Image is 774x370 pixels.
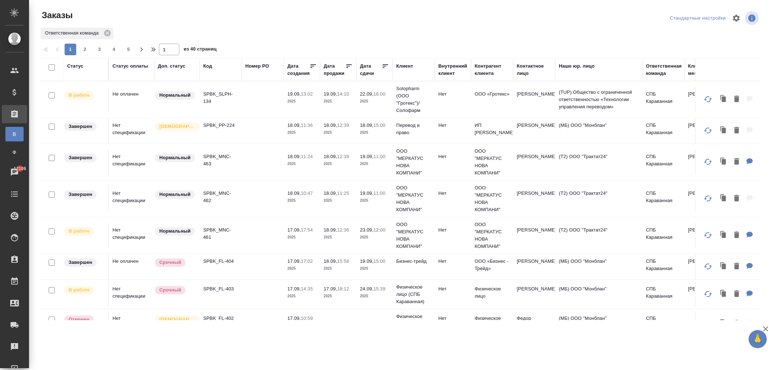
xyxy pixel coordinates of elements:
[324,122,337,128] p: 18.09,
[475,91,509,98] p: ООО «Гротекс»
[287,258,301,264] p: 17.09,
[324,154,337,159] p: 18.09,
[109,223,154,248] td: Нет спецификации
[203,122,238,129] p: SPBK_PP-224
[360,63,382,77] div: Дата сдачи
[64,91,105,100] div: Выставляет ПМ после принятия заказа от КМа
[642,311,684,337] td: СПБ Караванная
[287,91,301,97] p: 19.09,
[64,258,105,268] div: Выставляет КМ при направлении счета или после выполнения всех работ/сдачи заказа клиенту. Окончат...
[324,265,353,272] p: 2025
[324,293,353,300] p: 2025
[203,91,238,105] p: SPBK_SLPH-134
[438,190,467,197] p: Нет
[69,316,89,323] p: Отменен
[324,190,337,196] p: 18.09,
[438,153,467,160] p: Нет
[717,154,730,169] button: Клонировать
[9,165,30,172] span: 12106
[324,129,353,136] p: 2025
[301,286,313,291] p: 14:35
[555,118,642,144] td: (МБ) ООО "Монблан"
[360,154,373,159] p: 19.09,
[555,85,642,114] td: (TUP) Общество с ограниченной ответственностью «Технологии управления переводом»
[717,92,730,107] button: Клонировать
[513,186,555,212] td: [PERSON_NAME]
[373,91,385,97] p: 16:00
[2,163,27,181] a: 12106
[438,91,467,98] p: Нет
[475,258,509,272] p: ООО «Бизнес - Трейд»
[396,283,431,305] p: Физическое лицо (СПБ Караванная)
[109,254,154,279] td: Не оплачен
[373,122,385,128] p: 15:00
[360,160,389,168] p: 2025
[475,285,509,300] p: Физическое лицо
[5,127,24,141] a: В
[301,190,313,196] p: 10:47
[699,258,717,275] button: Обновить
[203,190,238,204] p: SPBK_MNC-462
[109,87,154,112] td: Не оплачен
[337,154,349,159] p: 12:39
[324,98,353,105] p: 2025
[154,315,196,325] div: Выставляется автоматически для первых 3 заказов нового контактного лица. Особое внимание
[301,315,313,321] p: 10:59
[717,228,730,243] button: Клонировать
[301,154,313,159] p: 11:24
[67,63,83,70] div: Статус
[154,258,196,268] div: Выставляется автоматически, если на указанный объем услуг необходимо больше времени в стандартном...
[728,9,745,27] span: Настроить таблицу
[324,286,337,291] p: 17.09,
[301,227,313,233] p: 17:54
[684,254,726,279] td: [PERSON_NAME]
[324,197,353,204] p: 2025
[159,191,191,198] p: Нормальный
[438,258,467,265] p: Нет
[373,286,385,291] p: 15:39
[154,91,196,100] div: Статус по умолчанию для стандартных заказов
[699,153,717,170] button: Обновить
[396,63,413,70] div: Клиент
[203,258,238,265] p: SPBK_FL-404
[154,285,196,295] div: Выставляется автоматически, если на указанный объем услуг необходимо больше времени в стандартном...
[324,63,345,77] div: Дата продажи
[337,122,349,128] p: 12:39
[287,234,316,241] p: 2025
[287,293,316,300] p: 2025
[642,87,684,112] td: СПБ Караванная
[69,92,90,99] p: В работе
[699,285,717,303] button: Обновить
[64,285,105,295] div: Выставляет ПМ после принятия заказа от КМа
[287,160,316,168] p: 2025
[360,258,373,264] p: 19.09,
[94,44,105,55] button: 3
[337,91,349,97] p: 14:10
[159,316,196,323] p: [DEMOGRAPHIC_DATA]
[109,282,154,307] td: Нет спецификации
[373,227,385,233] p: 12:00
[684,186,726,212] td: [PERSON_NAME]
[287,315,301,321] p: 17.09,
[642,223,684,248] td: СПБ Караванная
[109,186,154,212] td: Нет спецификации
[475,221,509,250] p: ООО "МЕРКАТУС НОВА КОМПАНИ"
[159,259,181,266] p: Срочный
[360,227,373,233] p: 23.09,
[475,184,509,213] p: ООО "МЕРКАТУС НОВА КОМПАНИ"
[360,122,373,128] p: 18.09,
[717,316,730,331] button: Клонировать
[396,313,431,335] p: Физическое лицо (СПБ Караванная)
[730,92,743,107] button: Удалить
[159,123,196,130] p: [DEMOGRAPHIC_DATA]
[94,46,105,53] span: 3
[287,197,316,204] p: 2025
[9,130,20,138] span: В
[109,118,154,144] td: Нет спецификации
[396,122,431,136] p: Перевод и право
[108,44,120,55] button: 4
[642,282,684,307] td: СПБ Караванная
[203,315,238,322] p: SPBK_FL-402
[475,315,509,329] p: Физическое лицо
[513,282,555,307] td: [PERSON_NAME]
